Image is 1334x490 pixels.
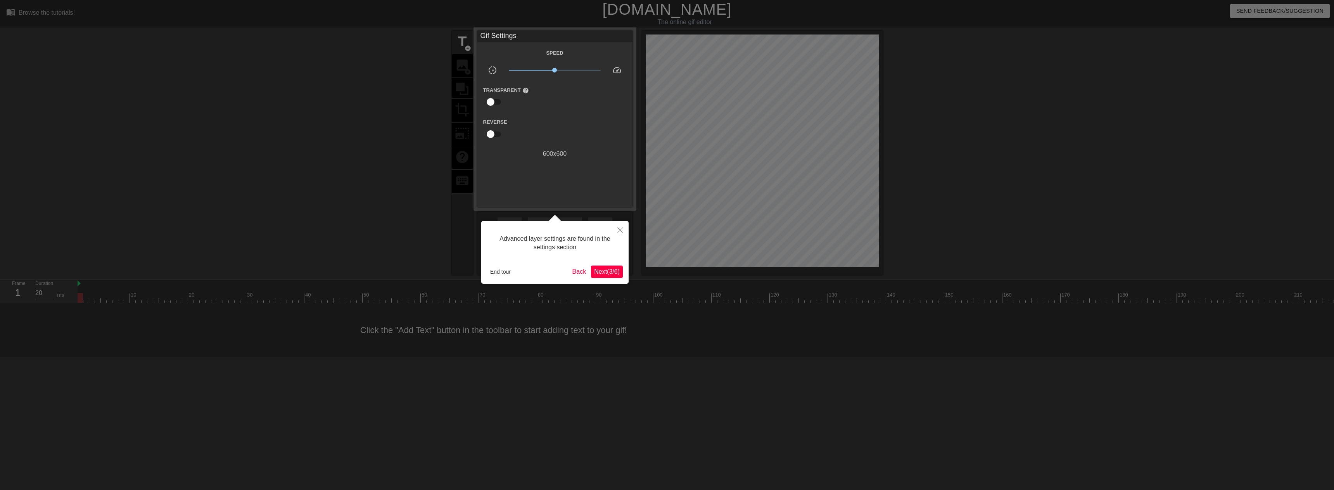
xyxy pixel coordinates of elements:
button: Close [612,221,629,239]
span: Next ( 3 / 6 ) [594,268,620,275]
div: Advanced layer settings are found in the settings section [487,227,623,260]
button: Next [591,266,623,278]
button: Back [569,266,589,278]
button: End tour [487,266,514,278]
